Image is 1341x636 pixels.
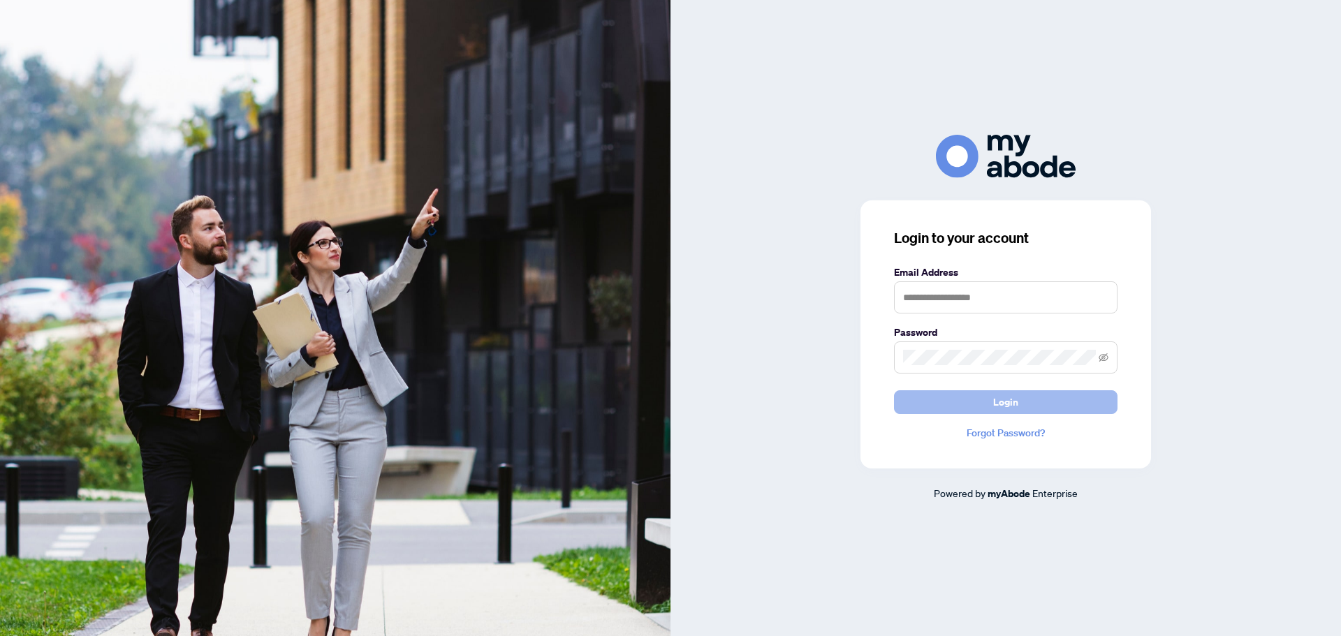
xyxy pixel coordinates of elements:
[988,486,1030,501] a: myAbode
[934,487,985,499] span: Powered by
[894,265,1117,280] label: Email Address
[1099,353,1108,362] span: eye-invisible
[993,391,1018,413] span: Login
[936,135,1076,177] img: ma-logo
[894,228,1117,248] h3: Login to your account
[1032,487,1078,499] span: Enterprise
[894,325,1117,340] label: Password
[894,425,1117,441] a: Forgot Password?
[894,390,1117,414] button: Login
